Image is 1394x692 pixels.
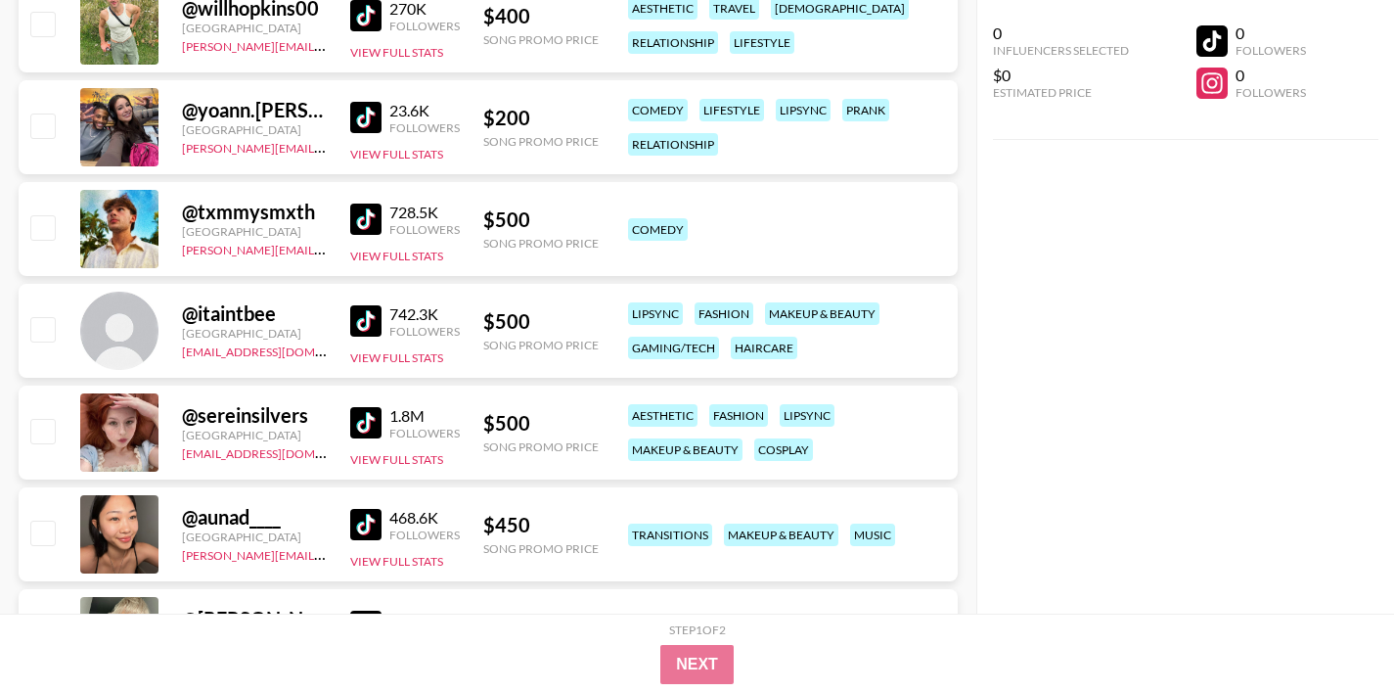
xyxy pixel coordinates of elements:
[483,513,599,537] div: $ 450
[842,99,889,121] div: prank
[389,324,460,339] div: Followers
[483,411,599,436] div: $ 500
[730,31,794,54] div: lifestyle
[182,530,327,544] div: [GEOGRAPHIC_DATA]
[182,200,327,224] div: @ txmmysmxth
[182,428,327,442] div: [GEOGRAPHIC_DATA]
[182,122,327,137] div: [GEOGRAPHIC_DATA]
[350,509,382,540] img: TikTok
[389,406,460,426] div: 1.8M
[182,21,327,35] div: [GEOGRAPHIC_DATA]
[483,309,599,334] div: $ 500
[765,302,879,325] div: makeup & beauty
[350,611,382,642] img: TikTok
[993,23,1129,43] div: 0
[483,208,599,232] div: $ 500
[182,35,472,54] a: [PERSON_NAME][EMAIL_ADDRESS][DOMAIN_NAME]
[350,102,382,133] img: TikTok
[780,404,834,427] div: lipsync
[350,45,443,60] button: View Full Stats
[350,147,443,161] button: View Full Stats
[182,224,327,239] div: [GEOGRAPHIC_DATA]
[628,524,712,546] div: transitions
[389,120,460,135] div: Followers
[776,99,831,121] div: lipsync
[182,505,327,530] div: @ aunad____
[483,4,599,28] div: $ 400
[389,426,460,440] div: Followers
[182,98,327,122] div: @ yoann.[PERSON_NAME]
[709,404,768,427] div: fashion
[182,301,327,326] div: @ itaintbee
[483,541,599,556] div: Song Promo Price
[182,341,379,359] a: [EMAIL_ADDRESS][DOMAIN_NAME]
[483,106,599,130] div: $ 200
[483,134,599,149] div: Song Promo Price
[350,452,443,467] button: View Full Stats
[483,32,599,47] div: Song Promo Price
[628,438,742,461] div: makeup & beauty
[483,236,599,251] div: Song Promo Price
[754,438,813,461] div: cosplay
[182,239,472,257] a: [PERSON_NAME][EMAIL_ADDRESS][DOMAIN_NAME]
[389,101,460,120] div: 23.6K
[182,403,327,428] div: @ sereinsilvers
[483,439,599,454] div: Song Promo Price
[628,31,718,54] div: relationship
[182,544,657,563] a: [PERSON_NAME][EMAIL_ADDRESS][PERSON_NAME][PERSON_NAME][DOMAIN_NAME]
[993,66,1129,85] div: $0
[182,607,327,631] div: @ [PERSON_NAME]
[350,350,443,365] button: View Full Stats
[389,610,460,629] div: 307.8K
[993,85,1129,100] div: Estimated Price
[1236,23,1306,43] div: 0
[628,404,697,427] div: aesthetic
[389,528,460,542] div: Followers
[350,249,443,263] button: View Full Stats
[628,302,683,325] div: lipsync
[483,338,599,352] div: Song Promo Price
[1236,85,1306,100] div: Followers
[669,623,726,637] div: Step 1 of 2
[1236,43,1306,58] div: Followers
[389,203,460,222] div: 728.5K
[699,99,764,121] div: lifestyle
[628,99,688,121] div: comedy
[389,304,460,324] div: 742.3K
[628,337,719,359] div: gaming/tech
[389,19,460,33] div: Followers
[993,43,1129,58] div: Influencers Selected
[695,302,753,325] div: fashion
[182,442,379,461] a: [EMAIL_ADDRESS][DOMAIN_NAME]
[628,218,688,241] div: comedy
[660,645,734,684] button: Next
[350,305,382,337] img: TikTok
[182,326,327,341] div: [GEOGRAPHIC_DATA]
[628,133,718,156] div: relationship
[850,524,895,546] div: music
[350,204,382,235] img: TikTok
[389,508,460,528] div: 468.6K
[1236,66,1306,85] div: 0
[731,337,797,359] div: haircare
[389,222,460,237] div: Followers
[182,137,472,156] a: [PERSON_NAME][EMAIL_ADDRESS][DOMAIN_NAME]
[350,407,382,438] img: TikTok
[350,554,443,569] button: View Full Stats
[724,524,838,546] div: makeup & beauty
